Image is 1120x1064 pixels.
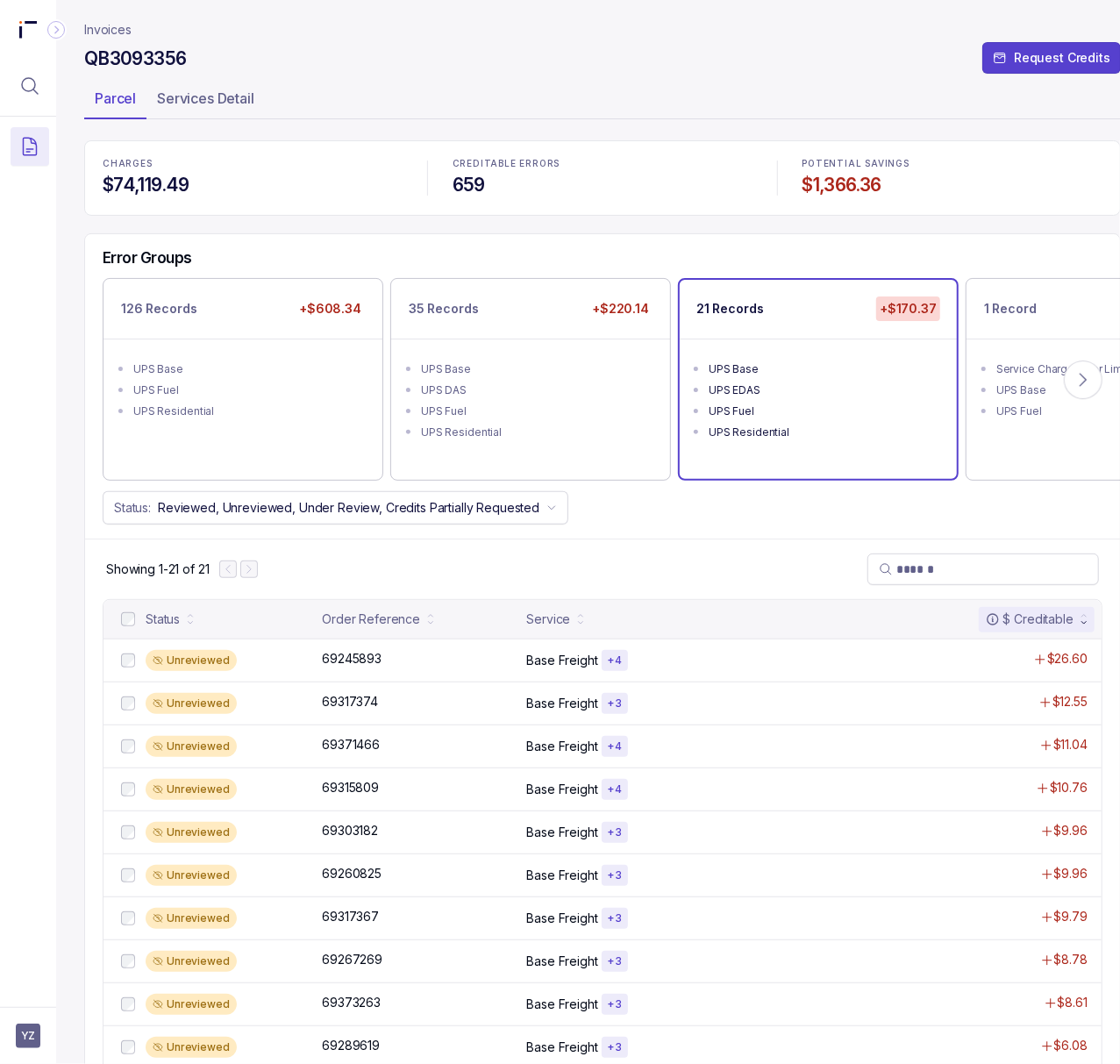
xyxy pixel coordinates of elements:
p: $9.96 [1054,865,1088,882]
input: checkbox-checkbox [121,1040,135,1054]
p: 69267269 [322,951,382,968]
p: + 3 [607,696,623,711]
h4: $1,366.36 [803,173,1102,197]
div: Unreviewed [146,779,237,800]
input: checkbox-checkbox [121,696,135,711]
div: Unreviewed [146,822,237,843]
div: UPS Fuel [133,382,363,399]
p: 69260825 [322,865,382,882]
p: +$170.37 [876,296,940,321]
p: POTENTIAL SAVINGS [803,159,1102,169]
div: UPS Residential [709,424,938,441]
p: Base Freight [526,996,597,1013]
p: + 3 [607,954,623,968]
input: checkbox-checkbox [121,782,135,796]
h4: $74,119.49 [103,173,403,197]
h4: 659 [453,173,753,197]
p: Reviewed, Unreviewed, Under Review, Credits Partially Requested [158,499,539,517]
p: Base Freight [526,1039,597,1056]
p: + 3 [607,1040,623,1054]
p: 69317367 [322,908,379,925]
p: $10.76 [1050,779,1088,796]
div: Unreviewed [146,994,237,1015]
div: UPS EDAS [709,382,938,399]
div: $ Creditable [986,611,1074,628]
div: UPS Base [709,361,938,378]
p: + 3 [607,911,623,925]
p: 69315809 [322,779,379,796]
p: 69317374 [322,693,378,711]
p: 1 Record [984,300,1037,318]
li: Tab Services Detail [146,84,265,119]
p: + 3 [607,825,623,839]
input: checkbox-checkbox [121,825,135,839]
p: +$608.34 [296,296,365,321]
div: Service [526,611,570,628]
p: Base Freight [526,781,597,798]
p: 21 Records [696,300,764,318]
p: Base Freight [526,695,597,712]
p: CREDITABLE ERRORS [453,159,753,169]
p: 69245893 [322,650,382,668]
div: Unreviewed [146,693,237,714]
div: Unreviewed [146,650,237,671]
button: Menu Icon Button DocumentTextIcon [11,127,49,166]
input: checkbox-checkbox [121,612,135,626]
p: Status: [114,499,151,517]
div: UPS Residential [421,424,651,441]
p: $26.60 [1047,650,1088,668]
button: Menu Icon Button MagnifyingGlassIcon [11,67,49,105]
p: 69303182 [322,822,378,839]
p: Base Freight [526,867,597,884]
button: User initials [16,1024,40,1048]
div: UPS DAS [421,382,651,399]
input: checkbox-checkbox [121,997,135,1011]
p: Base Freight [526,738,597,755]
p: Request Credits [1014,49,1110,67]
input: checkbox-checkbox [121,911,135,925]
p: 69373263 [322,994,381,1011]
p: CHARGES [103,159,403,169]
div: UPS Residential [133,403,363,420]
p: Parcel [95,88,136,109]
p: Base Freight [526,824,597,841]
p: $6.08 [1054,1037,1088,1054]
button: Status:Reviewed, Unreviewed, Under Review, Credits Partially Requested [103,491,568,525]
div: UPS Base [133,361,363,378]
p: 69289619 [322,1037,380,1054]
p: $11.04 [1053,736,1088,753]
div: Unreviewed [146,1037,237,1058]
p: Base Freight [526,953,597,970]
div: Unreviewed [146,951,237,972]
li: Tab Parcel [84,84,146,119]
div: UPS Fuel [421,403,651,420]
p: Services Detail [157,88,254,109]
input: checkbox-checkbox [121,868,135,882]
p: + 4 [607,653,623,668]
div: Collapse Icon [46,19,67,40]
input: checkbox-checkbox [121,954,135,968]
p: $8.78 [1054,951,1088,968]
div: Unreviewed [146,908,237,929]
p: Base Freight [526,652,597,669]
p: 69371466 [322,736,380,753]
p: 126 Records [121,300,196,318]
p: 35 Records [409,300,479,318]
p: + 3 [607,997,623,1011]
div: UPS Fuel [709,403,938,420]
p: $9.79 [1054,908,1088,925]
nav: breadcrumb [84,21,132,39]
p: + 4 [607,739,623,753]
a: Invoices [84,21,132,39]
input: checkbox-checkbox [121,739,135,753]
div: Unreviewed [146,865,237,886]
p: $8.61 [1058,994,1088,1011]
p: Base Freight [526,910,597,927]
div: Unreviewed [146,736,237,757]
p: Showing 1-21 of 21 [106,561,209,578]
div: UPS Base [421,361,651,378]
input: checkbox-checkbox [121,653,135,668]
p: $9.96 [1054,822,1088,839]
